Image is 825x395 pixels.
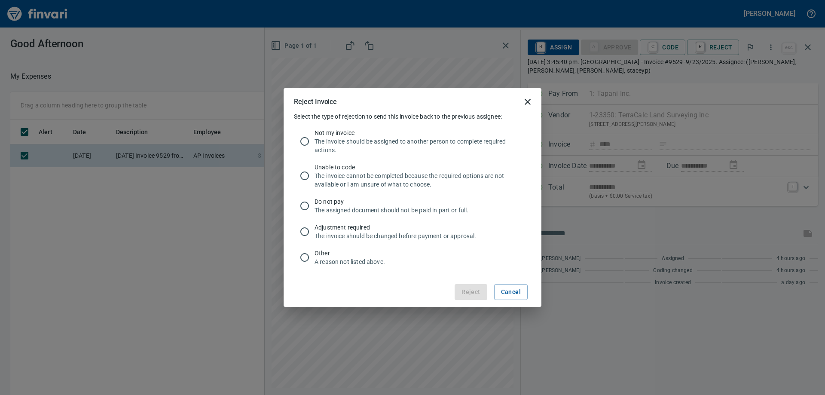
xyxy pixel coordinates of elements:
div: Do not payThe assigned document should not be paid in part or full. [294,193,531,219]
div: Unable to codeThe invoice cannot be completed because the required options are not available or I... [294,159,531,193]
span: Adjustment required [315,223,524,232]
span: Unable to code [315,163,524,171]
div: Not my invoiceThe invoice should be assigned to another person to complete required actions. [294,124,531,159]
span: Not my invoice [315,129,524,137]
span: Do not pay [315,197,524,206]
div: OtherA reason not listed above. [294,245,531,270]
div: Adjustment requiredThe invoice should be changed before payment or approval. [294,219,531,245]
button: close [517,92,538,112]
p: The assigned document should not be paid in part or full. [315,206,524,214]
span: Other [315,249,524,257]
span: Cancel [501,287,521,297]
span: Select the type of rejection to send this invoice back to the previous assignee: [294,113,502,120]
button: Cancel [494,284,528,300]
p: A reason not listed above. [315,257,524,266]
p: The invoice should be assigned to another person to complete required actions. [315,137,524,154]
p: The invoice cannot be completed because the required options are not available or I am unsure of ... [315,171,524,189]
p: The invoice should be changed before payment or approval. [315,232,524,240]
h5: Reject Invoice [294,97,337,106]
